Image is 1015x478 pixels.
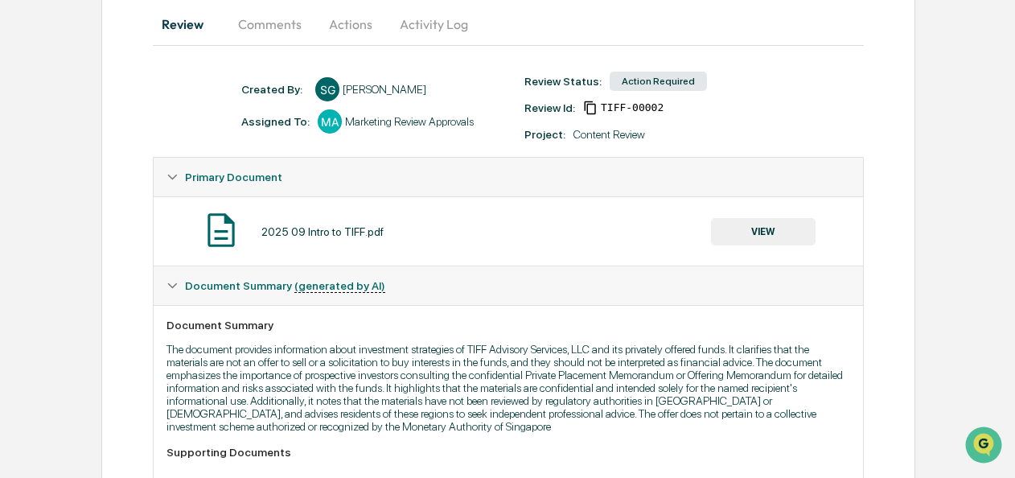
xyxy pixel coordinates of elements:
[343,83,426,96] div: [PERSON_NAME]
[117,204,129,216] div: 🗄️
[110,196,206,225] a: 🗄️Attestations
[294,279,385,293] u: (generated by AI)
[16,33,293,59] p: How can we help?
[113,271,195,284] a: Powered byPylon
[55,122,264,138] div: Start new chat
[315,77,339,101] div: SG
[153,5,863,43] div: secondary tabs example
[10,226,108,255] a: 🔎Data Lookup
[225,5,314,43] button: Comments
[524,128,565,141] div: Project:
[314,5,387,43] button: Actions
[610,72,707,91] div: Action Required
[241,83,307,96] div: Created By: ‎ ‎
[160,272,195,284] span: Pylon
[201,210,241,250] img: Document Icon
[32,202,104,218] span: Preclearance
[154,158,862,196] div: Primary Document
[964,425,1007,468] iframe: Open customer support
[241,115,310,128] div: Assigned To:
[387,5,481,43] button: Activity Log
[154,196,862,266] div: Primary Document
[573,128,645,141] div: Content Review
[16,122,45,151] img: 1746055101610-c473b297-6a78-478c-a979-82029cc54cd1
[261,225,384,238] div: 2025 09 Intro to TIFF.pdf
[16,234,29,247] div: 🔎
[185,171,282,183] span: Primary Document
[166,343,849,433] p: The document provides information about investment strategies of TIFF Advisory Services, LLC and ...
[524,75,602,88] div: Review Status:
[185,279,385,292] span: Document Summary
[133,202,199,218] span: Attestations
[55,138,203,151] div: We're available if you need us!
[601,101,664,114] span: 31a30a2a-ce9b-4e11-9a76-a02766a91f64
[10,196,110,225] a: 🖐️Preclearance
[345,115,474,128] div: Marketing Review Approvals
[32,233,101,249] span: Data Lookup
[153,5,225,43] button: Review
[166,319,849,332] div: Document Summary
[711,218,816,245] button: VIEW
[524,101,575,114] div: Review Id:
[273,127,293,146] button: Start new chat
[166,446,849,459] div: Supporting Documents
[16,204,29,216] div: 🖐️
[318,109,342,134] div: MA
[154,266,862,305] div: Document Summary (generated by AI)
